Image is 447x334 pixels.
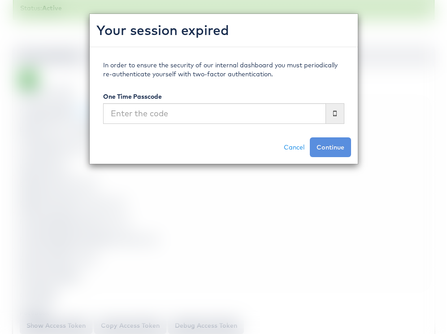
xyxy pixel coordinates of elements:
[103,103,326,124] input: Enter the code
[103,61,344,79] p: In order to ensure the security of our internal dashboard you must periodically re-authenticate y...
[310,137,351,157] button: Continue
[103,92,162,101] label: One Time Passcode
[278,137,310,157] a: Cancel
[96,21,351,40] h2: Your session expired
